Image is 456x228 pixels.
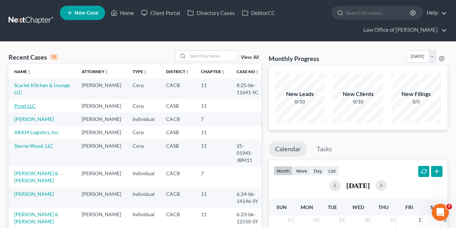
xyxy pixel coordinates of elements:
[14,170,58,183] a: [PERSON_NAME] & [PERSON_NAME]
[391,90,441,98] div: New Filings
[160,99,195,112] td: CASB
[188,51,238,61] input: Search by name...
[76,112,127,126] td: [PERSON_NAME]
[104,70,109,74] i: unfold_more
[195,78,231,99] td: 11
[160,187,195,208] td: CACB
[276,204,287,210] span: Sun
[14,82,70,95] a: Scarlet Kitchen & Lounge LLC
[133,69,147,74] a: Typeunfold_more
[201,69,225,74] a: Chapterunfold_more
[231,187,265,208] td: 6:24-bk-14146-SY
[238,6,279,19] a: DebtorCC
[274,166,293,176] button: month
[14,129,59,135] a: ARAM Logistics, Inc.
[391,98,441,105] div: 0/5
[184,6,238,19] a: Directory Cases
[160,139,195,167] td: CASB
[82,69,109,74] a: Attorneyunfold_more
[231,78,265,99] td: 8:25-bk-11641-SC
[333,90,383,98] div: New Clients
[127,112,160,126] td: Individual
[9,53,58,61] div: Recent Cases
[14,103,36,109] a: Prost LLC
[127,167,160,187] td: Individual
[195,167,231,187] td: 7
[166,69,190,74] a: Districtunfold_more
[185,70,190,74] i: unfold_more
[389,216,396,224] span: 31
[127,78,160,99] td: Corp
[311,166,325,176] button: day
[160,112,195,126] td: CACB
[346,6,411,19] input: Search by name...
[418,216,422,224] span: 1
[312,216,320,224] span: 28
[352,204,364,210] span: Wed
[269,141,307,157] a: Calendar
[405,204,413,210] span: Fri
[338,216,345,224] span: 29
[255,70,259,74] i: unfold_more
[14,191,54,197] a: [PERSON_NAME]
[76,139,127,167] td: [PERSON_NAME]
[76,187,127,208] td: [PERSON_NAME]
[310,141,338,157] a: Tasks
[127,99,160,112] td: Corp
[74,10,98,16] span: New Case
[423,6,447,19] a: Help
[293,166,311,176] button: week
[14,69,31,74] a: Nameunfold_more
[14,211,58,224] a: [PERSON_NAME] & [PERSON_NAME]
[27,70,31,74] i: unfold_more
[269,54,319,63] h3: Monthly Progress
[195,112,231,126] td: 7
[160,167,195,187] td: CACB
[360,24,447,36] a: Law Office of [PERSON_NAME]
[138,6,184,19] a: Client Portal
[143,70,147,74] i: unfold_more
[195,139,231,167] td: 11
[14,116,54,122] a: [PERSON_NAME]
[127,126,160,139] td: Corp
[160,208,195,228] td: CACB
[195,208,231,228] td: 11
[107,6,138,19] a: Home
[195,99,231,112] td: 11
[14,143,53,149] a: Sterne Wood, LLC
[195,126,231,139] td: 11
[160,126,195,139] td: CASB
[76,208,127,228] td: [PERSON_NAME]
[346,182,370,189] h2: [DATE]
[333,98,383,105] div: 0/10
[275,98,325,105] div: 0/10
[127,208,160,228] td: Individual
[301,204,313,210] span: Mon
[231,139,265,167] td: 25-01945-JBM11
[76,167,127,187] td: [PERSON_NAME]
[378,204,389,210] span: Thu
[231,208,265,228] td: 6:23-bk-12550-SY
[127,187,160,208] td: Individual
[221,70,225,74] i: unfold_more
[275,90,325,98] div: New Leads
[237,69,259,74] a: Case Nounfold_more
[160,78,195,99] td: CACB
[76,99,127,112] td: [PERSON_NAME]
[195,187,231,208] td: 11
[76,126,127,139] td: [PERSON_NAME]
[241,55,259,60] a: View All
[127,139,160,167] td: Corp
[363,216,370,224] span: 30
[325,166,339,176] button: list
[287,216,294,224] span: 27
[328,204,337,210] span: Tue
[446,204,452,209] span: 7
[76,78,127,99] td: [PERSON_NAME]
[50,54,58,60] div: 15
[432,204,449,221] iframe: Intercom live chat
[430,204,439,210] span: Sat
